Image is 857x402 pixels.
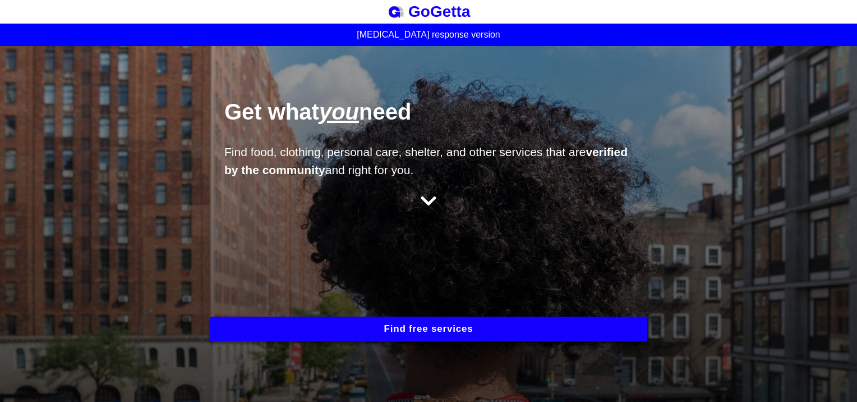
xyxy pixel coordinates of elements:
[224,98,639,139] h1: Get what need
[210,324,647,334] a: Find free services
[319,99,359,124] span: you
[224,143,633,179] p: Find food, clothing, personal care, shelter, and other services that are and right for you.
[210,317,647,341] button: Find free services
[224,145,628,176] strong: verified by the community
